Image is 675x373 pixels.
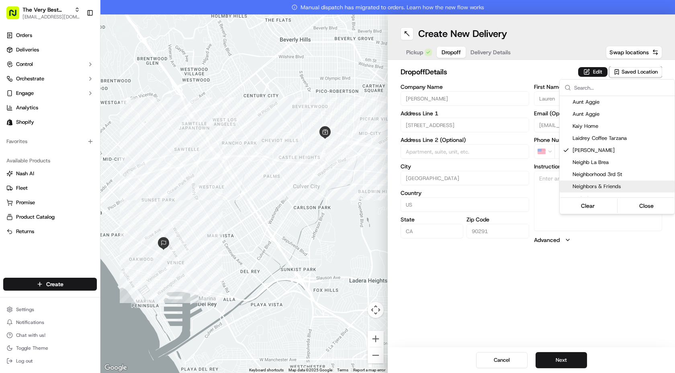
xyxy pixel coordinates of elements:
span: Aunt Aggie [573,98,671,106]
span: Potluck [573,195,671,202]
button: Close [619,200,674,211]
div: Past conversations [8,105,54,111]
img: 9188753566659_6852d8bf1fb38e338040_72.png [17,77,31,91]
button: See all [125,103,146,113]
a: Powered byPylon [57,177,97,184]
span: API Documentation [76,158,129,166]
span: [DATE] [71,125,88,131]
span: Pylon [80,178,97,184]
div: We're available if you need us! [36,85,110,91]
div: 💻 [68,159,74,165]
span: Aunt Aggie [573,111,671,118]
span: [PERSON_NAME] [573,147,671,154]
button: Start new chat [137,79,146,89]
span: Neighbors & Friends [573,183,671,190]
img: 1736555255976-a54dd68f-1ca7-489b-9aae-adbdc363a1c4 [16,125,22,131]
div: Start new chat [36,77,132,85]
span: Knowledge Base [16,158,61,166]
span: Kaiy Home [573,123,671,130]
span: Neighborhood 3rd St [573,171,671,178]
p: Welcome 👋 [8,32,146,45]
img: Masood Aslam [8,117,21,130]
a: 💻API Documentation [65,155,132,169]
span: Laidrey Coffee Tarzana [573,135,671,142]
span: • [67,125,70,131]
div: Suggestions [560,96,675,214]
span: [PERSON_NAME] [25,125,65,131]
img: 1736555255976-a54dd68f-1ca7-489b-9aae-adbdc363a1c4 [8,77,22,91]
button: Clear [560,200,616,211]
span: Neighb La Brea [573,159,671,166]
input: Got a question? Start typing here... [21,52,145,60]
img: Nash [8,8,24,24]
input: Search... [574,80,670,96]
div: 📗 [8,159,14,165]
a: 📗Knowledge Base [5,155,65,169]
